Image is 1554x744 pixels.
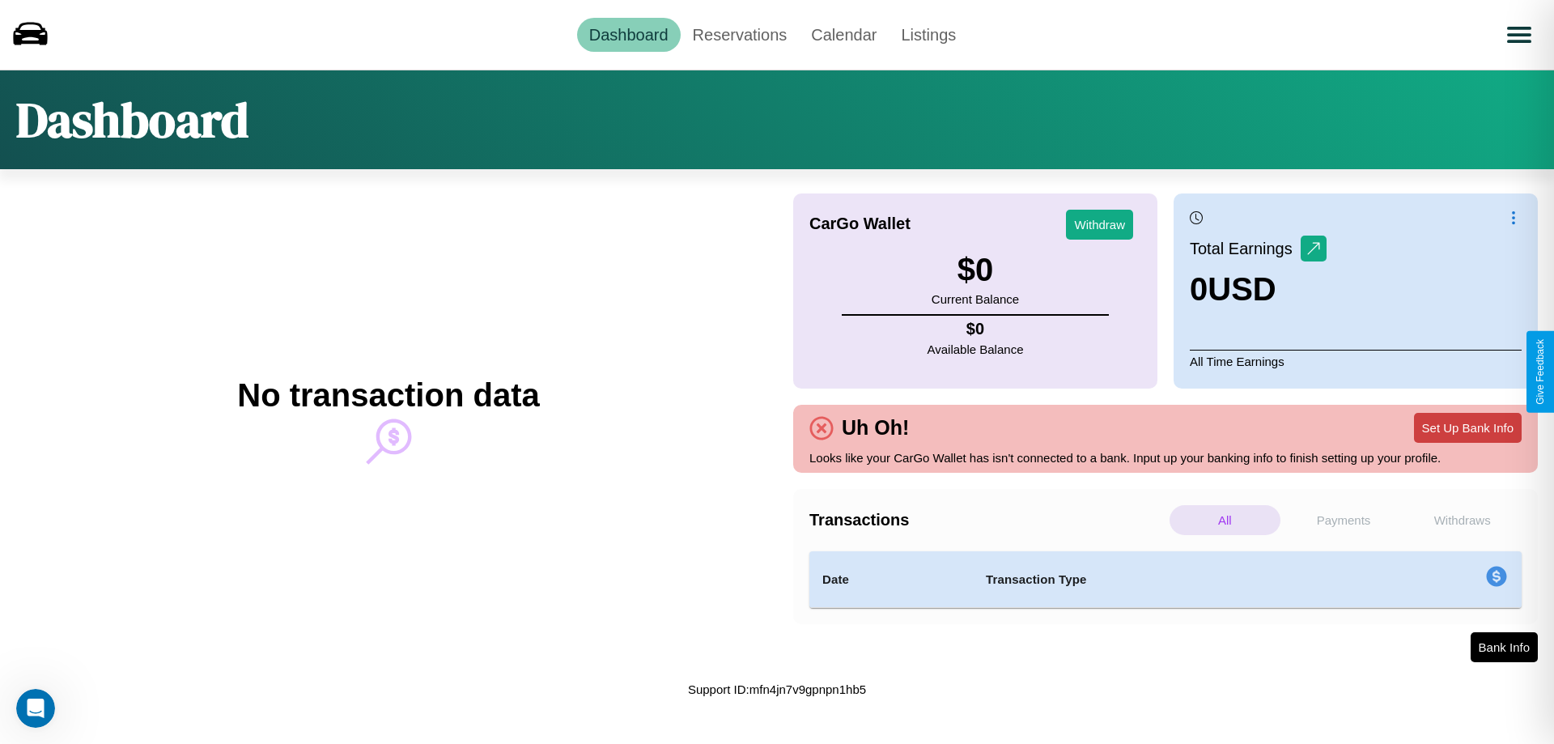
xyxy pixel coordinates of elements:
[577,18,681,52] a: Dashboard
[809,447,1522,469] p: Looks like your CarGo Wallet has isn't connected to a bank. Input up your banking info to finish ...
[928,320,1024,338] h4: $ 0
[1170,505,1280,535] p: All
[16,87,248,153] h1: Dashboard
[1190,350,1522,372] p: All Time Earnings
[932,252,1019,288] h3: $ 0
[16,689,55,728] iframe: Intercom live chat
[932,288,1019,310] p: Current Balance
[799,18,889,52] a: Calendar
[809,215,911,233] h4: CarGo Wallet
[809,551,1522,608] table: simple table
[1535,339,1546,405] div: Give Feedback
[1471,632,1538,662] button: Bank Info
[237,377,539,414] h2: No transaction data
[681,18,800,52] a: Reservations
[1289,505,1399,535] p: Payments
[688,678,866,700] p: Support ID: mfn4jn7v9gpnpn1hb5
[1497,12,1542,57] button: Open menu
[1190,234,1301,263] p: Total Earnings
[1407,505,1518,535] p: Withdraws
[834,416,917,440] h4: Uh Oh!
[986,570,1353,589] h4: Transaction Type
[1066,210,1133,240] button: Withdraw
[889,18,968,52] a: Listings
[822,570,960,589] h4: Date
[809,511,1165,529] h4: Transactions
[928,338,1024,360] p: Available Balance
[1190,271,1327,308] h3: 0 USD
[1414,413,1522,443] button: Set Up Bank Info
